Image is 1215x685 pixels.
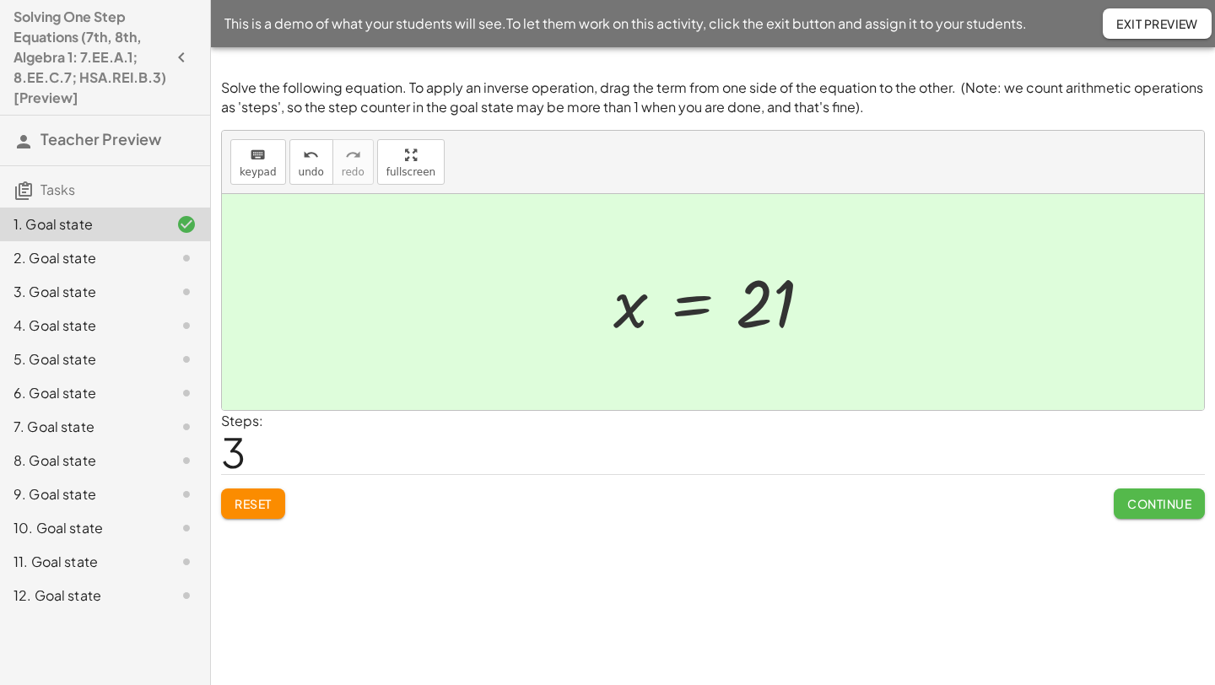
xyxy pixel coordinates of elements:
[13,282,149,302] div: 3. Goal state
[176,552,197,572] i: Task not started.
[13,552,149,572] div: 11. Goal state
[221,426,246,477] span: 3
[1116,16,1198,31] span: Exit Preview
[13,7,166,108] h4: Solving One Step Equations (7th, 8th, Algebra 1: 7.EE.A.1; 8.EE.C.7; HSA.REI.B.3) [Preview]
[235,496,272,511] span: Reset
[230,139,286,185] button: keyboardkeypad
[250,145,266,165] i: keyboard
[224,13,1027,34] span: This is a demo of what your students will see. To let them work on this activity, click the exit ...
[176,484,197,504] i: Task not started.
[176,282,197,302] i: Task not started.
[377,139,445,185] button: fullscreen
[176,450,197,471] i: Task not started.
[342,166,364,178] span: redo
[13,316,149,336] div: 4. Goal state
[332,139,374,185] button: redoredo
[40,129,161,148] span: Teacher Preview
[221,78,1205,116] p: Solve the following equation. To apply an inverse operation, drag the term from one side of the e...
[13,349,149,369] div: 5. Goal state
[240,166,277,178] span: keypad
[299,166,324,178] span: undo
[13,214,149,235] div: 1. Goal state
[13,585,149,606] div: 12. Goal state
[345,145,361,165] i: redo
[13,248,149,268] div: 2. Goal state
[176,248,197,268] i: Task not started.
[221,412,263,429] label: Steps:
[13,417,149,437] div: 7. Goal state
[289,139,333,185] button: undoundo
[176,316,197,336] i: Task not started.
[303,145,319,165] i: undo
[176,214,197,235] i: Task finished and correct.
[176,585,197,606] i: Task not started.
[176,383,197,403] i: Task not started.
[40,181,75,198] span: Tasks
[13,484,149,504] div: 9. Goal state
[13,450,149,471] div: 8. Goal state
[221,488,285,519] button: Reset
[386,166,435,178] span: fullscreen
[13,518,149,538] div: 10. Goal state
[1114,488,1205,519] button: Continue
[176,518,197,538] i: Task not started.
[1103,8,1212,39] button: Exit Preview
[176,417,197,437] i: Task not started.
[176,349,197,369] i: Task not started.
[13,383,149,403] div: 6. Goal state
[1127,496,1191,511] span: Continue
